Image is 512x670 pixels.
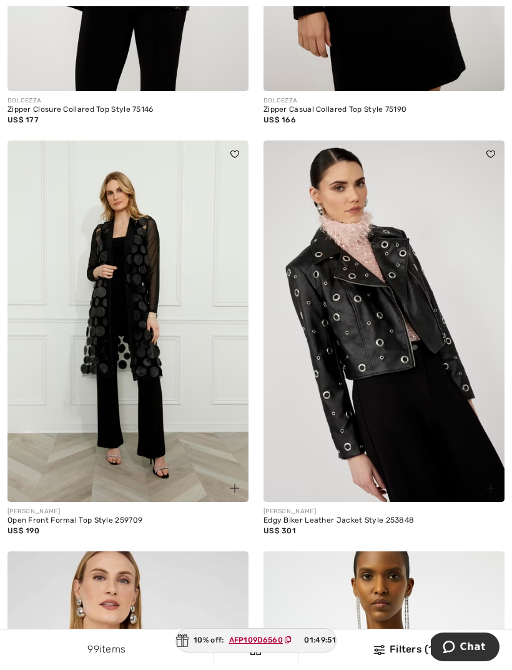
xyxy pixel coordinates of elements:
[263,507,505,516] div: [PERSON_NAME]
[263,140,505,502] img: Edgy Biker Leather Jacket Style 253848. Black
[486,484,495,493] img: plus_v2.svg
[263,526,296,535] span: US$ 301
[263,516,505,525] div: Edgy Biker Leather Jacket Style 253848
[230,484,239,493] img: plus_v2.svg
[431,633,500,664] iframe: Opens a widget where you can chat to one of our agents
[263,106,505,114] div: Zipper Casual Collared Top Style 75190
[7,526,39,535] span: US$ 190
[374,645,385,655] img: Filters
[263,116,296,124] span: US$ 166
[7,116,39,124] span: US$ 177
[263,96,505,106] div: DOLCEZZA
[229,636,283,644] ins: AFP109D6560
[7,140,249,502] img: Open Front Formal Top Style 259709. Black
[304,634,335,646] span: 01:49:51
[175,628,337,653] div: 10% off:
[87,643,99,655] span: 99
[230,150,239,158] img: heart_black_full.svg
[7,96,249,106] div: DOLCEZZA
[306,642,505,657] div: Filters (1)
[486,150,495,158] img: heart_black_full.svg
[7,106,249,114] div: Zipper Closure Collared Top Style 75146
[7,507,249,516] div: [PERSON_NAME]
[176,634,189,647] img: Gift.svg
[7,516,249,525] div: Open Front Formal Top Style 259709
